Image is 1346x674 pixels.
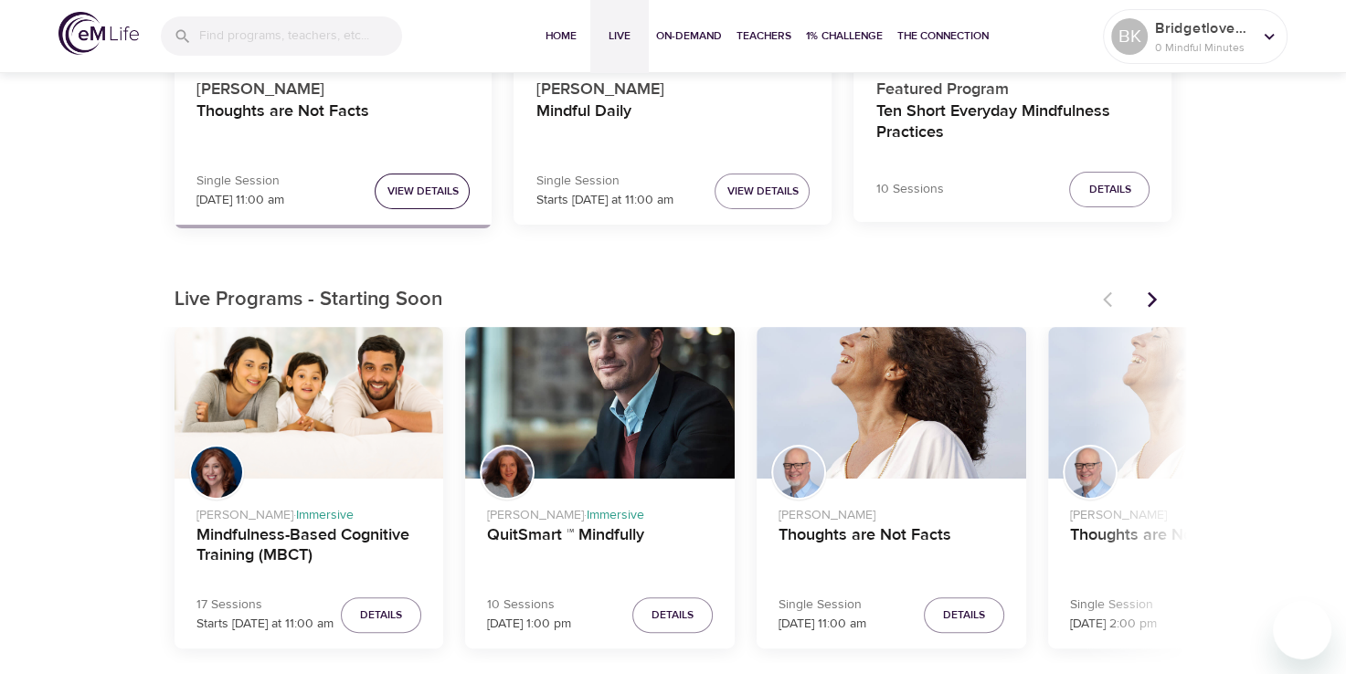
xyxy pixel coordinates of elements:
[539,26,583,46] span: Home
[199,16,402,56] input: Find programs, teachers, etc...
[779,595,866,615] p: Single Session
[175,285,1092,315] p: Live Programs - Starting Soon
[737,26,791,46] span: Teachers
[779,615,866,634] p: [DATE] 11:00 am
[1069,172,1150,207] button: Details
[1155,17,1252,39] p: Bridgetlovesthebeach
[360,606,402,625] span: Details
[1070,615,1157,634] p: [DATE] 2:00 pm
[1155,39,1252,56] p: 0 Mindful Minutes
[487,595,571,615] p: 10 Sessions
[1070,525,1296,569] h4: Thoughts are Not Facts
[387,182,458,201] span: View Details
[726,182,798,201] span: View Details
[465,327,735,479] button: QuitSmart ™ Mindfully
[196,525,422,569] h4: Mindfulness-Based Cognitive Training (MBCT)
[196,499,422,525] p: [PERSON_NAME] ·
[296,507,354,523] span: Immersive
[341,597,421,633] button: Details
[196,595,334,615] p: 17 Sessions
[806,26,883,46] span: 1% Challenge
[924,597,1004,633] button: Details
[1070,499,1296,525] p: [PERSON_NAME]
[58,12,139,55] img: logo
[487,499,713,525] p: [PERSON_NAME] ·
[757,327,1026,479] button: Thoughts are Not Facts
[535,69,810,101] p: [PERSON_NAME]
[875,69,1150,101] p: Featured Program
[196,69,471,101] p: [PERSON_NAME]
[196,101,471,145] h4: Thoughts are Not Facts
[598,26,641,46] span: Live
[715,174,810,209] button: View Details
[196,191,284,210] p: [DATE] 11:00 am
[656,26,722,46] span: On-Demand
[1048,327,1318,479] button: Thoughts are Not Facts
[535,172,673,191] p: Single Session
[875,180,943,199] p: 10 Sessions
[587,507,644,523] span: Immersive
[1111,18,1148,55] div: BK
[875,101,1150,145] h4: Ten Short Everyday Mindfulness Practices
[1088,180,1130,199] span: Details
[535,101,810,145] h4: Mindful Daily
[897,26,989,46] span: The Connection
[487,525,713,569] h4: QuitSmart ™ Mindfully
[196,615,334,634] p: Starts [DATE] at 11:00 am
[943,606,985,625] span: Details
[175,327,444,479] button: Mindfulness-Based Cognitive Training (MBCT)
[779,525,1004,569] h4: Thoughts are Not Facts
[487,615,571,634] p: [DATE] 1:00 pm
[652,606,694,625] span: Details
[1132,279,1172,320] button: Next items
[535,191,673,210] p: Starts [DATE] at 11:00 am
[1070,595,1157,615] p: Single Session
[779,499,1004,525] p: [PERSON_NAME]
[632,597,713,633] button: Details
[1273,601,1331,659] iframe: Button to launch messaging window
[196,172,284,191] p: Single Session
[375,174,470,209] button: View Details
